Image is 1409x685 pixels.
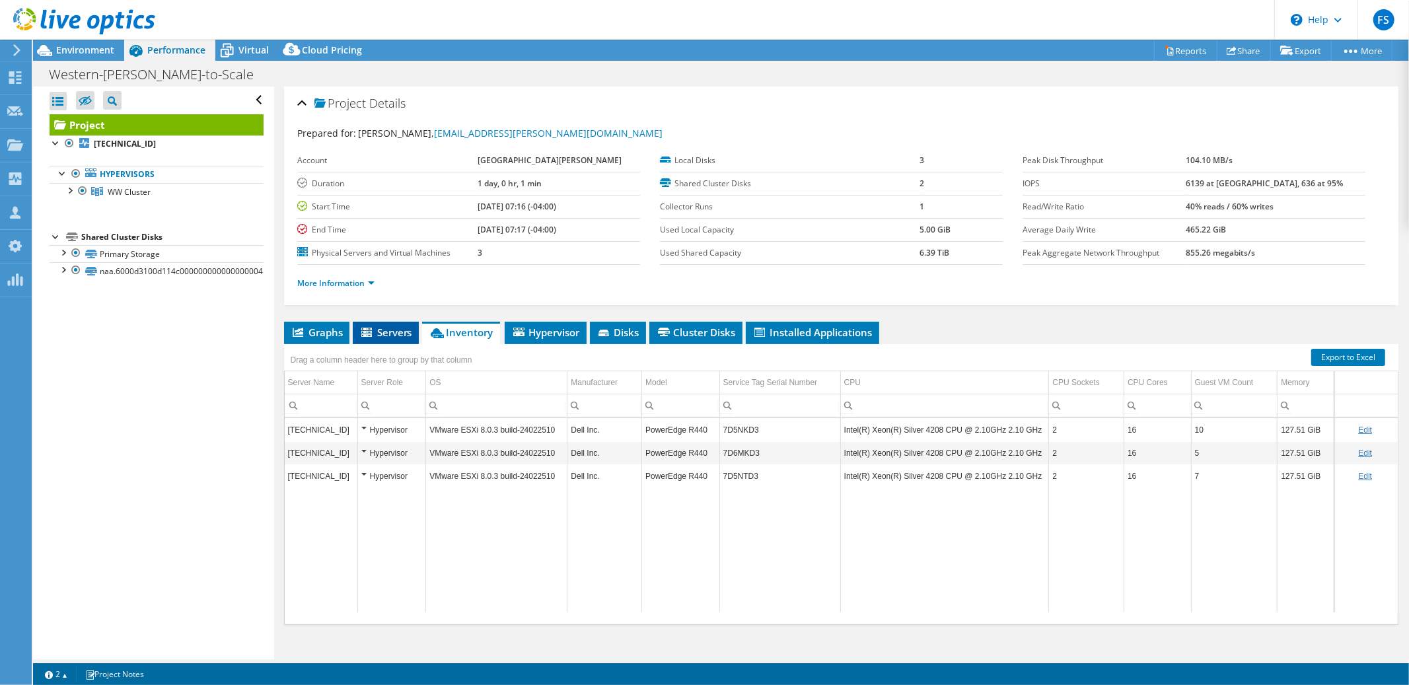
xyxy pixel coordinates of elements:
label: Read/Write Ratio [1023,200,1186,213]
svg: \n [1291,14,1303,26]
b: 1 day, 0 hr, 1 min [478,178,542,189]
a: naa.6000d3100d114c000000000000000004 [50,262,264,279]
div: Hypervisor [361,445,423,461]
td: Column CPU Sockets, Value 2 [1049,464,1124,487]
td: Column Service Tag Serial Number, Value 7D5NTD3 [719,464,840,487]
td: CPU Sockets Column [1049,371,1124,394]
td: Column Model, Value PowerEdge R440 [642,441,720,464]
td: Column Service Tag Serial Number, Value 7D6MKD3 [719,441,840,464]
div: Memory [1281,375,1309,390]
span: Project [314,97,366,110]
span: Performance [147,44,205,56]
div: Manufacturer [571,375,618,390]
td: Column Model, Filter cell [642,394,720,417]
td: Column OS, Value VMware ESXi 8.0.3 build-24022510 [426,464,567,487]
td: Column Service Tag Serial Number, Filter cell [719,394,840,417]
td: CPU Cores Column [1124,371,1192,394]
a: More Information [297,277,375,289]
b: 5.00 GiB [920,224,951,235]
span: Hypervisor [511,326,580,339]
td: Column Model, Value PowerEdge R440 [642,418,720,441]
td: Column Server Name, Value 10.2.50.202 [285,464,358,487]
td: Column OS, Value VMware ESXi 8.0.3 build-24022510 [426,441,567,464]
td: OS Column [426,371,567,394]
td: Column OS, Filter cell [426,394,567,417]
td: Service Tag Serial Number Column [719,371,840,394]
b: 3 [920,155,925,166]
td: Column Server Role, Value Hypervisor [357,464,426,487]
b: 855.26 megabits/s [1186,247,1255,258]
a: Edit [1358,425,1372,435]
td: Column CPU, Value Intel(R) Xeon(R) Silver 4208 CPU @ 2.10GHz 2.10 GHz [840,441,1049,464]
label: Physical Servers and Virtual Machines [297,246,478,260]
span: Cluster Disks [656,326,736,339]
b: [DATE] 07:16 (-04:00) [478,201,556,212]
td: Column Server Name, Value 10.2.50.203 [285,418,358,441]
td: Column CPU Cores, Value 16 [1124,441,1192,464]
label: Average Daily Write [1023,223,1186,236]
label: End Time [297,223,478,236]
b: 465.22 GiB [1186,224,1226,235]
b: 2 [920,178,925,189]
td: Column CPU Sockets, Value 2 [1049,418,1124,441]
a: WW Cluster [50,183,264,200]
td: Column CPU Sockets, Filter cell [1049,394,1124,417]
a: [TECHNICAL_ID] [50,135,264,153]
td: Guest VM Count Column [1191,371,1278,394]
label: Prepared for: [297,127,356,139]
td: Column Service Tag Serial Number, Value 7D5NKD3 [719,418,840,441]
div: Shared Cluster Disks [81,229,264,245]
label: Peak Aggregate Network Throughput [1023,246,1186,260]
label: Used Local Capacity [660,223,920,236]
td: Column CPU Sockets, Value 2 [1049,441,1124,464]
div: CPU [844,375,861,390]
b: 1 [920,201,925,212]
div: Service Tag Serial Number [723,375,818,390]
td: Column CPU, Value Intel(R) Xeon(R) Silver 4208 CPU @ 2.10GHz 2.10 GHz [840,464,1049,487]
td: Column CPU Cores, Value 16 [1124,418,1192,441]
a: Edit [1358,472,1372,481]
td: Column Server Role, Value Hypervisor [357,418,426,441]
div: Data grid [284,344,1398,625]
a: Project [50,114,264,135]
a: 2 [36,666,77,682]
b: [GEOGRAPHIC_DATA][PERSON_NAME] [478,155,622,166]
td: Column Manufacturer, Value Dell Inc. [567,464,642,487]
td: Column Guest VM Count, Value 5 [1191,441,1278,464]
span: Servers [359,326,412,339]
b: [DATE] 07:17 (-04:00) [478,224,556,235]
td: Column Manufacturer, Value Dell Inc. [567,418,642,441]
td: Server Role Column [357,371,426,394]
div: Hypervisor [361,422,423,438]
span: Details [369,95,406,111]
td: Column Guest VM Count, Value 10 [1191,418,1278,441]
td: Column Manufacturer, Filter cell [567,394,642,417]
td: Column Memory, Value 127.51 GiB [1278,464,1334,487]
div: Drag a column header here to group by that column [287,351,476,369]
a: More [1331,40,1392,61]
span: WW Cluster [108,186,151,198]
div: Guest VM Count [1195,375,1254,390]
label: Local Disks [660,154,920,167]
td: CPU Column [840,371,1049,394]
td: Server Name Column [285,371,358,394]
td: Column Server Name, Value 10.2.50.201 [285,441,358,464]
div: Server Name [288,375,335,390]
div: Server Role [361,375,403,390]
div: Hypervisor [361,468,423,484]
td: Column CPU Cores, Value 16 [1124,464,1192,487]
b: 6.39 TiB [920,247,950,258]
td: Column Memory, Value 127.51 GiB [1278,418,1334,441]
td: Column OS, Value VMware ESXi 8.0.3 build-24022510 [426,418,567,441]
a: Export to Excel [1311,349,1385,366]
label: IOPS [1023,177,1186,190]
a: Export [1270,40,1332,61]
div: OS [429,375,441,390]
a: Project Notes [76,666,153,682]
td: Column Model, Value PowerEdge R440 [642,464,720,487]
a: Share [1217,40,1271,61]
a: Hypervisors [50,166,264,183]
span: [PERSON_NAME], [358,127,663,139]
label: Shared Cluster Disks [660,177,920,190]
td: Column Memory, Value 127.51 GiB [1278,441,1334,464]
